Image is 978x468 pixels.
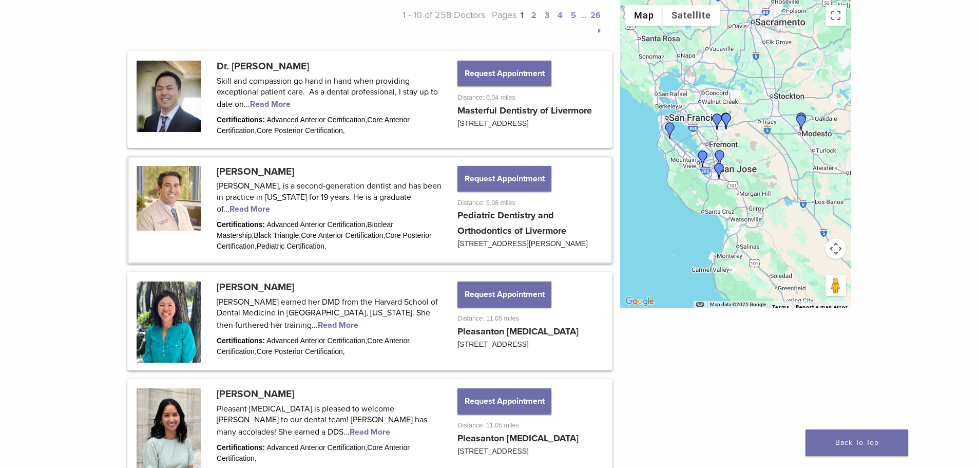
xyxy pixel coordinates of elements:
button: Map camera controls [826,238,846,259]
button: Request Appointment [457,388,551,414]
a: 4 [558,10,563,21]
p: 1 - 10 of 258 Doctors [366,7,486,38]
button: Show street map [625,5,663,26]
a: 26 [590,10,601,21]
div: Dr. Alexandra Hebert [793,115,810,131]
div: Dr. Olivia Nguyen [709,114,725,130]
button: Request Appointment [457,166,551,192]
button: Show satellite imagery [663,5,720,26]
button: Keyboard shortcuts [696,301,703,308]
div: Dr. Joshua Solomon [718,113,734,129]
img: Google [623,295,657,308]
div: Dr. Sharokina Eshaghi [793,113,810,129]
button: Request Appointment [457,282,551,307]
p: Pages [485,7,605,38]
div: Dr.Nancy Shiba [712,150,728,166]
a: 3 [545,10,549,21]
div: Dr. Inyoung Huh [695,151,711,167]
div: Dr. John Chan [718,113,735,129]
a: 5 [571,10,576,21]
a: 1 [521,10,523,21]
a: Back To Top [806,429,908,456]
button: Request Appointment [457,61,551,86]
a: Terms (opens in new tab) [772,304,790,310]
a: Open this area in Google Maps (opens a new window) [623,295,657,308]
span: Map data ©2025 Google [710,302,766,307]
a: Report a map error [796,304,848,310]
button: Toggle fullscreen view [826,5,846,26]
span: … [580,9,586,21]
a: 2 [531,10,536,21]
div: Dr. Dennis Baik [711,163,727,179]
button: Drag Pegman onto the map to open Street View [826,275,846,296]
div: DR. Jennifer Chew [662,122,678,139]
